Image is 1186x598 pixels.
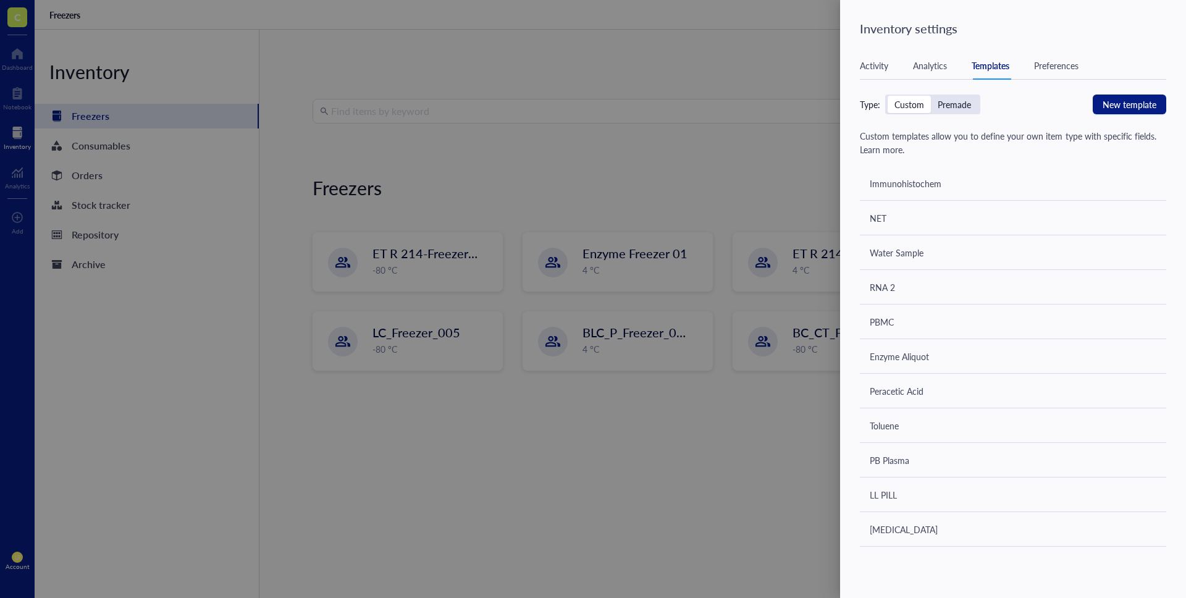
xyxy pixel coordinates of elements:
div: Toluene [870,419,899,432]
div: Inventory settings [860,20,1171,37]
div: PBMC [870,315,894,329]
div: PB Plasma [870,453,909,467]
div: Enzyme Aliquot [870,350,929,363]
div: Premade [931,96,978,113]
div: Immunohistochem [870,177,941,190]
button: New template [1093,95,1166,114]
div: [MEDICAL_DATA] [870,523,938,536]
div: Peracetic Acid [870,384,923,398]
div: RNA 2 [870,280,895,294]
div: Custom templates allow you to define your own item type with specific fields. [860,129,1166,156]
div: Preferences [1034,59,1079,72]
div: segmented control [885,95,980,114]
div: Type: [860,98,880,111]
div: Water Sample [870,246,923,259]
div: Premade [938,99,971,110]
span: New template [1103,98,1156,111]
div: LL PILL [870,488,897,502]
div: Templates [972,59,1009,72]
div: NET [870,211,886,225]
div: Custom [888,96,931,113]
div: Analytics [913,59,947,72]
a: Learn more. [860,143,904,156]
div: Activity [860,59,888,72]
div: Custom [894,99,924,110]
